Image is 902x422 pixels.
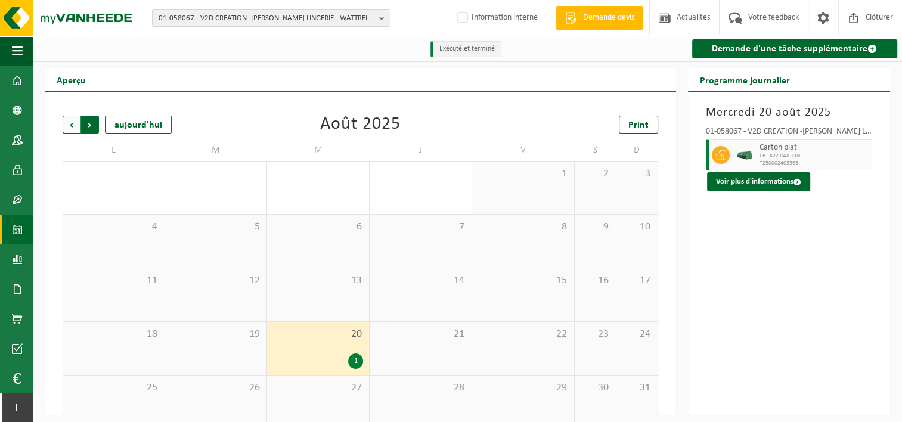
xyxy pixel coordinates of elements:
span: T250002403363 [760,160,869,167]
div: Août 2025 [320,116,401,134]
span: CB - K22 CARTON [760,153,869,160]
span: 27 [273,381,363,395]
td: D [616,139,658,161]
span: 21 [376,328,466,341]
span: 7 [376,221,466,234]
span: 29 [478,381,568,395]
span: 10 [622,221,652,234]
a: Demande d'une tâche supplémentaire [692,39,898,58]
span: Suivant [81,116,99,134]
span: 18 [69,328,159,341]
span: Précédent [63,116,80,134]
li: Exécuté et terminé [430,41,501,57]
a: Print [619,116,658,134]
a: Demande devis [556,6,643,30]
span: 16 [581,274,610,287]
span: 4 [69,221,159,234]
span: 26 [171,381,261,395]
td: M [165,139,268,161]
div: 1 [348,353,363,369]
h3: Mercredi 20 août 2025 [706,104,873,122]
div: aujourd'hui [105,116,172,134]
span: 15 [478,274,568,287]
span: 24 [622,328,652,341]
span: Demande devis [580,12,637,24]
span: 23 [581,328,610,341]
span: 11 [69,274,159,287]
td: V [472,139,575,161]
span: 01-058067 - V2D CREATION -[PERSON_NAME] LINGERIE - WATTRELOS [159,10,374,27]
span: 5 [171,221,261,234]
span: 25 [69,381,159,395]
span: Print [628,120,649,130]
h2: Aperçu [45,68,98,91]
span: 8 [478,221,568,234]
td: J [370,139,472,161]
button: 01-058067 - V2D CREATION -[PERSON_NAME] LINGERIE - WATTRELOS [152,9,390,27]
td: M [267,139,370,161]
td: L [63,139,165,161]
span: 30 [581,381,610,395]
label: Information interne [455,9,538,27]
span: 9 [581,221,610,234]
span: 22 [478,328,568,341]
span: 12 [171,274,261,287]
td: S [575,139,616,161]
span: 28 [376,381,466,395]
span: Carton plat [760,143,869,153]
div: 01-058067 - V2D CREATION -[PERSON_NAME] LINGERIE - WATTRELOS [706,128,873,139]
span: 6 [273,221,363,234]
img: HK-XK-22-GN-00 [736,151,754,160]
span: 31 [622,381,652,395]
span: 19 [171,328,261,341]
span: 2 [581,167,610,181]
span: 20 [273,328,363,341]
h2: Programme journalier [688,68,802,91]
span: 14 [376,274,466,287]
span: 1 [478,167,568,181]
span: 13 [273,274,363,287]
button: Voir plus d'informations [707,172,810,191]
span: 3 [622,167,652,181]
span: 17 [622,274,652,287]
